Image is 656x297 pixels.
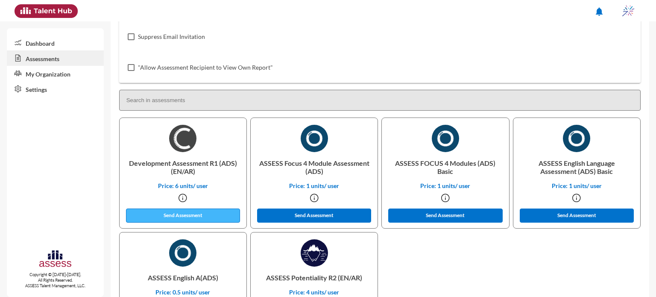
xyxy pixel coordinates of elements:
[119,90,641,111] input: Search in assessments
[38,249,72,270] img: assesscompany-logo.png
[520,182,633,189] p: Price: 1 units/ user
[520,152,633,182] p: ASSESS English Language Assessment (ADS) Basic
[257,209,372,223] button: Send Assessment
[594,6,604,17] mat-icon: notifications
[126,152,240,182] p: Development Assessment R1 (ADS) (EN/AR)
[520,209,634,223] button: Send Assessment
[258,182,371,189] p: Price: 1 units/ user
[7,50,104,66] a: Assessments
[126,267,240,288] p: ASSESS English A(ADS)
[7,81,104,97] a: Settings
[126,209,240,223] button: Send Assessment
[7,35,104,50] a: Dashboard
[126,182,240,189] p: Price: 6 units/ user
[389,182,502,189] p: Price: 1 units/ user
[7,66,104,81] a: My Organization
[138,32,205,42] span: Suppress Email Invitation
[126,288,240,296] p: Price: 0.5 units/ user
[258,288,371,296] p: Price: 4 units/ user
[389,152,502,182] p: ASSESS FOCUS 4 Modules (ADS) Basic
[258,267,371,288] p: ASSESS Potentiality R2 (EN/AR)
[388,209,503,223] button: Send Assessment
[7,272,104,288] p: Copyright © [DATE]-[DATE]. All Rights Reserved. ASSESS Talent Management, LLC.
[138,62,273,73] span: "Allow Assessment Recipient to View Own Report"
[258,152,371,182] p: ASSESS Focus 4 Module Assessment (ADS)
